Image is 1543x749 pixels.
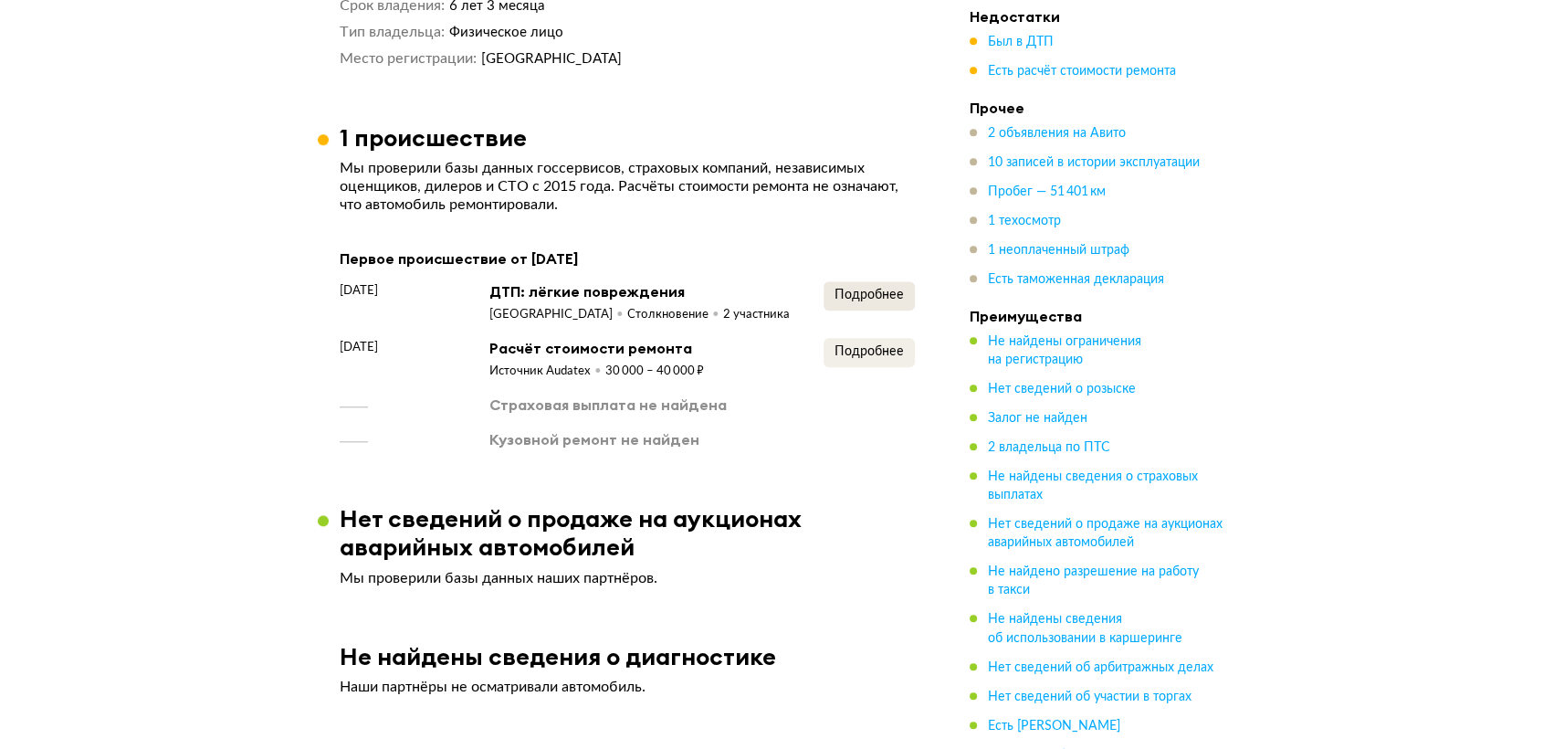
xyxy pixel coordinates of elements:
span: Не найдено разрешение на работу в такси [988,565,1199,596]
span: Нет сведений о продаже на аукционах аварийных автомобилей [988,518,1223,549]
span: Нет сведений об участии в торгах [988,690,1191,702]
div: ДТП: лёгкие повреждения [489,281,790,301]
span: [DATE] [340,338,378,356]
span: Не найдены сведения о страховых выплатах [988,470,1198,501]
span: Физическое лицо [449,26,563,39]
h3: 1 происшествие [340,123,527,152]
p: Мы проверили базы данных госсервисов, страховых компаний, независимых оценщиков, дилеров и СТО с ... [340,159,915,214]
span: Есть таможенная декларация [988,273,1164,286]
span: 10 записей в истории эксплуатации [988,156,1200,169]
span: Подробнее [834,345,904,358]
span: [GEOGRAPHIC_DATA] [481,52,622,66]
span: Пробег — 51 401 км [988,185,1106,198]
span: 1 неоплаченный штраф [988,244,1129,257]
span: Нет сведений о розыске [988,383,1136,396]
h4: Недостатки [970,7,1225,26]
div: 30 000 – 40 000 ₽ [605,364,704,380]
p: Наши партнёры не осматривали автомобиль. [340,678,915,696]
div: Столкновение [627,307,723,323]
span: 2 владельца по ПТС [988,441,1110,454]
h4: Преимущества [970,307,1225,325]
button: Подробнее [824,338,915,367]
span: Есть [PERSON_NAME] [988,719,1120,732]
h3: Нет сведений о продаже на аукционах аварийных автомобилей [340,504,937,561]
span: Есть расчёт стоимости ремонта [988,65,1176,78]
div: Источник Audatex [489,364,605,380]
div: Кузовной ремонт не найден [489,429,699,449]
div: 2 участника [723,307,790,323]
span: 2 объявления на Авито [988,127,1126,140]
dt: Место регистрации [340,49,477,69]
div: Страховая выплата не найдена [489,395,727,415]
span: Был в ДТП [988,36,1054,48]
span: Залог не найден [988,412,1087,425]
div: Первое происшествие от [DATE] [340,247,915,270]
button: Подробнее [824,281,915,311]
h3: Не найдены сведения о диагностике [340,642,776,670]
dt: Тип владельца [340,23,445,42]
h4: Прочее [970,99,1225,117]
span: Подробнее [834,289,904,301]
span: [DATE] [340,281,378,300]
span: Нет сведений об арбитражных делах [988,660,1213,673]
div: Расчёт стоимости ремонта [489,338,704,358]
p: Мы проверили базы данных наших партнёров. [340,569,915,587]
span: Не найдены сведения об использовании в каршеринге [988,613,1182,644]
span: Не найдены ограничения на регистрацию [988,335,1141,366]
span: 1 техосмотр [988,215,1061,227]
div: [GEOGRAPHIC_DATA] [489,307,627,323]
